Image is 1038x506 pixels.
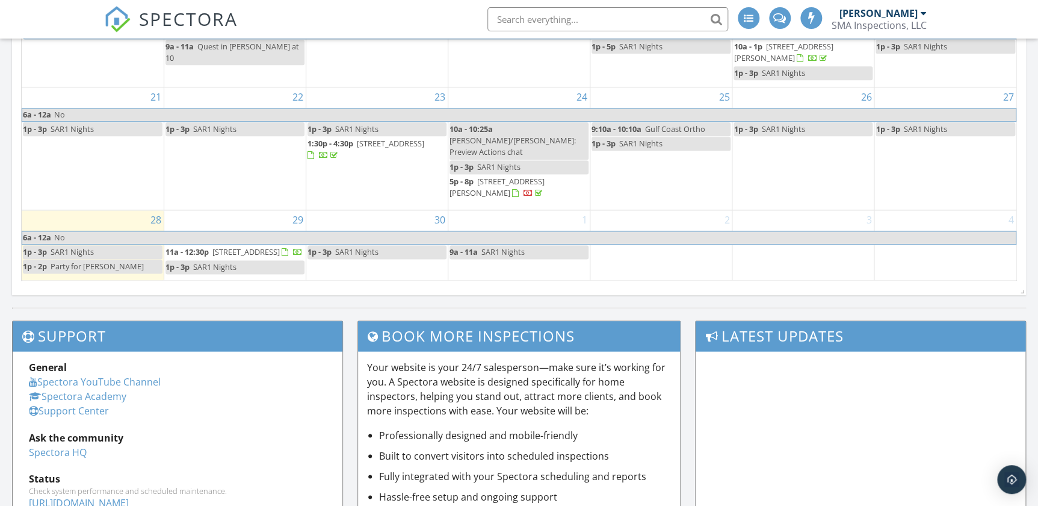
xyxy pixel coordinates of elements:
[734,41,762,52] span: 10a - 1p
[193,261,236,272] span: SAR1 Nights
[306,210,448,280] td: Go to September 30, 2025
[139,6,238,31] span: SPECTORA
[51,246,94,257] span: SAR1 Nights
[734,41,833,63] span: [STREET_ADDRESS][PERSON_NAME]
[23,123,47,134] span: 1p - 3p
[13,321,342,351] h3: Support
[716,87,732,107] a: Go to September 25, 2025
[165,246,209,257] span: 11a - 12:30p
[29,404,109,417] a: Support Center
[29,375,161,389] a: Spectora YouTube Channel
[487,7,728,31] input: Search everything...
[22,87,164,210] td: Go to September 21, 2025
[22,210,164,280] td: Go to September 28, 2025
[903,123,947,134] span: SAR1 Nights
[23,246,47,257] span: 1p - 3p
[619,41,663,52] span: SAR1 Nights
[165,246,303,257] a: 11a - 12:30p [STREET_ADDRESS]
[307,246,332,257] span: 1p - 3p
[307,138,424,160] a: 1:30p - 4:30p [STREET_ADDRESS]
[379,448,672,463] li: Built to convert visitors into scheduled inspections
[164,87,306,210] td: Go to September 22, 2025
[696,321,1025,351] h3: Latest Updates
[619,138,663,149] span: SAR1 Nights
[477,161,521,172] span: SAR1 Nights
[448,87,590,210] td: Go to September 24, 2025
[165,41,299,63] span: Quest in [PERSON_NAME] at 10
[22,231,52,244] span: 6a - 12a
[307,138,353,149] span: 1:30p - 4:30p
[734,41,833,63] a: 10a - 1p [STREET_ADDRESS][PERSON_NAME]
[29,390,126,403] a: Spectora Academy
[721,210,732,230] a: Go to October 2, 2025
[148,210,164,230] a: Go to September 28, 2025
[432,210,448,230] a: Go to September 30, 2025
[449,175,589,201] a: 5p - 8p [STREET_ADDRESS][PERSON_NAME]
[22,108,52,121] span: 6a - 12a
[481,246,525,257] span: SAR1 Nights
[592,41,616,52] span: 1p - 5p
[379,428,672,442] li: Professionally designed and mobile-friendly
[51,123,94,134] span: SAR1 Nights
[335,246,378,257] span: SAR1 Nights
[29,471,326,486] div: Status
[29,430,326,445] div: Ask the community
[734,67,758,78] span: 1p - 3p
[306,4,448,87] td: Go to September 16, 2025
[164,210,306,280] td: Go to September 29, 2025
[165,261,190,272] span: 1p - 3p
[29,445,87,458] a: Spectora HQ
[1006,210,1016,230] a: Go to October 4, 2025
[761,67,805,78] span: SAR1 Nights
[592,123,641,134] span: 9:10a - 10:10a
[997,465,1026,494] div: Open Intercom Messenger
[448,4,590,87] td: Go to September 17, 2025
[307,137,446,163] a: 1:30p - 4:30p [STREET_ADDRESS]
[212,246,280,257] span: [STREET_ADDRESS]
[29,361,67,374] strong: General
[306,87,448,210] td: Go to September 23, 2025
[590,210,732,280] td: Go to October 2, 2025
[23,261,47,272] span: 1p - 2p
[734,123,758,134] span: 1p - 3p
[164,4,306,87] td: Go to September 15, 2025
[732,4,874,87] td: Go to September 19, 2025
[574,87,590,107] a: Go to September 24, 2025
[874,87,1016,210] td: Go to September 27, 2025
[165,245,304,260] a: 11a - 12:30p [STREET_ADDRESS]
[863,210,874,230] a: Go to October 3, 2025
[290,87,306,107] a: Go to September 22, 2025
[290,210,306,230] a: Go to September 29, 2025
[449,176,545,198] span: [STREET_ADDRESS][PERSON_NAME]
[358,321,681,351] h3: Book More Inspections
[903,41,947,52] span: SAR1 Nights
[876,41,900,52] span: 1p - 3p
[51,261,144,272] span: Party for [PERSON_NAME]
[832,19,927,31] div: SMA Inspections, LLC
[1001,87,1016,107] a: Go to September 27, 2025
[732,210,874,280] td: Go to October 3, 2025
[29,486,326,495] div: Check system performance and scheduled maintenance.
[148,87,164,107] a: Go to September 21, 2025
[367,360,672,418] p: Your website is your 24/7 salesperson—make sure it’s working for you. A Spectora website is desig...
[54,232,65,243] span: No
[590,87,732,210] td: Go to September 25, 2025
[449,176,474,187] span: 5p - 8p
[448,210,590,280] td: Go to October 1, 2025
[379,489,672,504] li: Hassle-free setup and ongoing support
[734,40,873,66] a: 10a - 1p [STREET_ADDRESS][PERSON_NAME]
[379,469,672,483] li: Fully integrated with your Spectora scheduling and reports
[590,4,732,87] td: Go to September 18, 2025
[307,123,332,134] span: 1p - 3p
[449,135,576,157] span: [PERSON_NAME]/[PERSON_NAME]: Preview Actions chat
[104,6,131,33] img: The Best Home Inspection Software - Spectora
[874,210,1016,280] td: Go to October 4, 2025
[193,123,236,134] span: SAR1 Nights
[579,210,590,230] a: Go to October 1, 2025
[335,123,378,134] span: SAR1 Nights
[165,41,194,52] span: 9a - 11a
[22,4,164,87] td: Go to September 14, 2025
[432,87,448,107] a: Go to September 23, 2025
[449,123,493,134] span: 10a - 10:25a
[874,4,1016,87] td: Go to September 20, 2025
